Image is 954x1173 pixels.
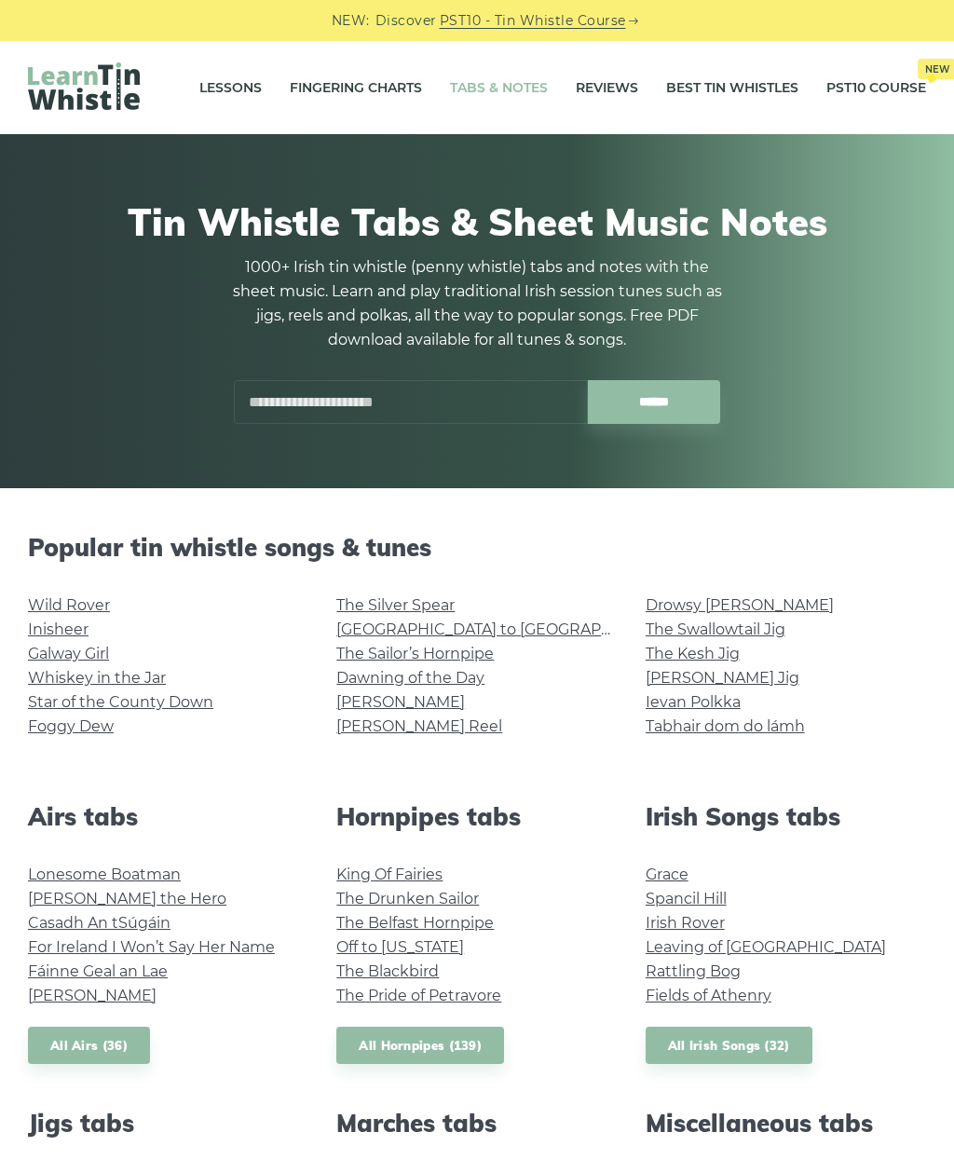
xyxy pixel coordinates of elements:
[336,621,680,638] a: [GEOGRAPHIC_DATA] to [GEOGRAPHIC_DATA]
[450,64,548,111] a: Tabs & Notes
[646,645,740,662] a: The Kesh Jig
[225,255,729,352] p: 1000+ Irish tin whistle (penny whistle) tabs and notes with the sheet music. Learn and play tradi...
[336,914,494,932] a: The Belfast Hornpipe
[646,938,886,956] a: Leaving of [GEOGRAPHIC_DATA]
[336,596,455,614] a: The Silver Spear
[28,987,157,1004] a: [PERSON_NAME]
[28,621,89,638] a: Inisheer
[336,802,617,831] h2: Hornpipes tabs
[28,914,170,932] a: Casadh An tSúgáin
[646,866,688,883] a: Grace
[336,669,484,687] a: Dawning of the Day
[28,596,110,614] a: Wild Rover
[646,621,785,638] a: The Swallowtail Jig
[28,693,213,711] a: Star of the County Down
[28,866,181,883] a: Lonesome Boatman
[28,938,275,956] a: For Ireland I Won’t Say Her Name
[646,1027,812,1065] a: All Irish Songs (32)
[336,717,502,735] a: [PERSON_NAME] Reel
[646,1109,926,1138] h2: Miscellaneous tabs
[336,962,439,980] a: The Blackbird
[336,645,494,662] a: The Sailor’s Hornpipe
[28,962,168,980] a: Fáinne Geal an Lae
[28,669,166,687] a: Whiskey in the Jar
[646,802,926,831] h2: Irish Songs tabs
[646,890,727,907] a: Spancil Hill
[336,890,479,907] a: The Drunken Sailor
[336,693,465,711] a: [PERSON_NAME]
[646,914,725,932] a: Irish Rover
[336,987,501,1004] a: The Pride of Petravore
[28,62,140,110] img: LearnTinWhistle.com
[28,802,308,831] h2: Airs tabs
[28,890,226,907] a: [PERSON_NAME] the Hero
[28,1109,308,1138] h2: Jigs tabs
[646,693,741,711] a: Ievan Polkka
[28,533,926,562] h2: Popular tin whistle songs & tunes
[646,717,805,735] a: Tabhair dom do lámh
[336,1109,617,1138] h2: Marches tabs
[28,645,109,662] a: Galway Girl
[646,596,834,614] a: Drowsy [PERSON_NAME]
[290,64,422,111] a: Fingering Charts
[646,987,771,1004] a: Fields of Athenry
[336,1027,504,1065] a: All Hornpipes (139)
[336,938,464,956] a: Off to [US_STATE]
[28,1027,150,1065] a: All Airs (36)
[646,962,741,980] a: Rattling Bog
[28,717,114,735] a: Foggy Dew
[336,866,443,883] a: King Of Fairies
[199,64,262,111] a: Lessons
[576,64,638,111] a: Reviews
[826,64,926,111] a: PST10 CourseNew
[37,199,917,244] h1: Tin Whistle Tabs & Sheet Music Notes
[666,64,798,111] a: Best Tin Whistles
[646,669,799,687] a: [PERSON_NAME] Jig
